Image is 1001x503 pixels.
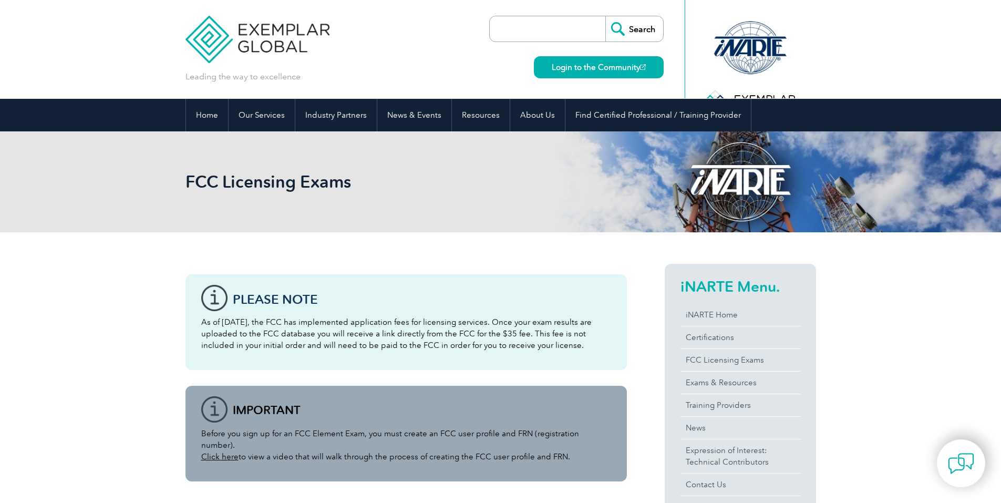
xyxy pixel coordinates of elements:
h2: iNARTE Menu. [680,278,800,295]
a: FCC Licensing Exams [680,349,800,371]
p: As of [DATE], the FCC has implemented application fees for licensing services. Once your exam res... [201,316,611,351]
a: iNARTE Home [680,304,800,326]
input: Search [605,16,663,42]
a: Click here [201,452,239,461]
p: Before you sign up for an FCC Element Exam, you must create an FCC user profile and FRN (registra... [201,428,611,463]
a: Expression of Interest:Technical Contributors [680,439,800,473]
a: News [680,417,800,439]
a: Industry Partners [295,99,377,131]
a: Certifications [680,326,800,348]
a: News & Events [377,99,451,131]
img: contact-chat.png [948,450,974,477]
a: Login to the Community [534,56,664,78]
h2: FCC Licensing Exams [185,173,627,190]
a: Resources [452,99,510,131]
h3: Please note [233,293,611,306]
a: Exams & Resources [680,372,800,394]
a: Training Providers [680,394,800,416]
a: Contact Us [680,474,800,496]
a: Our Services [229,99,295,131]
p: Leading the way to excellence [185,71,301,83]
a: Home [186,99,228,131]
a: Find Certified Professional / Training Provider [565,99,751,131]
a: About Us [510,99,565,131]
img: open_square.png [640,64,646,70]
